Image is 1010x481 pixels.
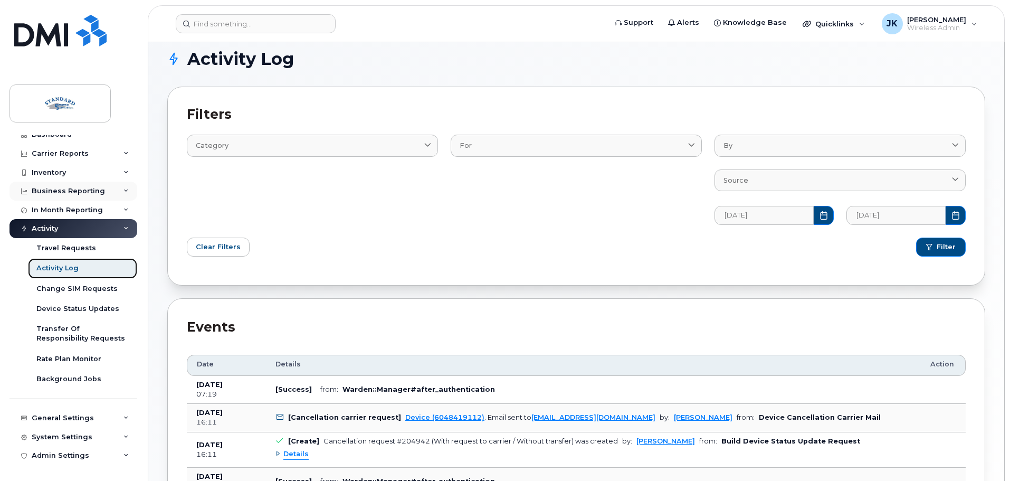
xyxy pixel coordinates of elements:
[714,206,814,225] input: MM/DD/YYYY
[737,413,755,421] span: from:
[288,437,319,445] b: [Create]
[699,437,717,445] span: from:
[187,238,250,257] button: Clear Filters
[176,14,336,33] input: Find something...
[196,140,228,150] span: Category
[723,140,732,150] span: By
[714,135,966,156] a: By
[814,206,834,225] button: Choose Date
[187,135,438,156] a: Category
[196,242,241,252] span: Clear Filters
[451,135,702,156] a: For
[916,238,966,257] button: Filter
[187,318,966,337] div: Events
[723,175,748,185] span: Source
[636,437,695,445] a: [PERSON_NAME]
[197,360,214,369] span: Date
[196,390,256,399] div: 07:19
[674,413,732,421] a: [PERSON_NAME]
[921,355,966,376] th: Action
[622,437,632,445] span: by:
[187,106,966,122] h2: Filters
[874,13,985,34] div: Jesse Kneblik
[196,441,223,449] b: [DATE]
[946,206,966,225] button: Choose Date
[907,24,966,32] span: Wireless Admin
[187,51,294,67] span: Activity Log
[275,360,301,369] span: Details
[460,140,472,150] span: For
[275,385,312,393] b: [Success]
[342,385,495,393] b: Warden::Manager#after_authentication
[288,413,401,421] b: [Cancellation carrier request]
[405,413,484,421] a: Device (6048419112)
[531,413,655,421] a: [EMAIL_ADDRESS][DOMAIN_NAME]
[937,242,956,252] span: Filter
[405,413,655,421] div: . Email sent to
[795,13,872,34] div: Quicklinks
[721,437,860,445] b: Build Device Status Update Request
[759,413,881,421] b: Device Cancellation Carrier Mail
[323,437,618,445] div: Cancellation request #204942 (With request to carrier / Without transfer) was created
[196,450,256,459] div: 16:11
[283,449,309,459] span: Details
[196,381,223,389] b: [DATE]
[196,409,223,417] b: [DATE]
[660,413,670,421] span: by:
[320,385,338,393] span: from:
[196,473,223,480] b: [DATE]
[714,169,966,191] a: Source
[846,206,946,225] input: MM/DD/YYYY
[196,418,256,427] div: 16:11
